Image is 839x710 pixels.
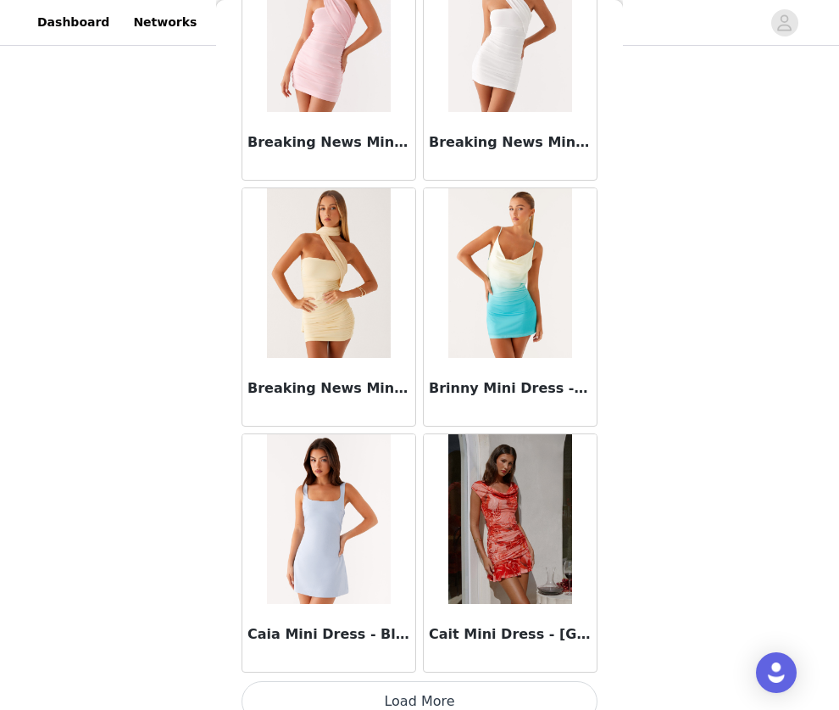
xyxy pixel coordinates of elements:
h3: Brinny Mini Dress - Green Ombre [429,378,592,399]
h3: Breaking News Mini Dress - White [429,132,592,153]
div: avatar [776,9,792,36]
a: Networks [123,3,207,42]
h3: Caia Mini Dress - Blue [247,624,410,645]
img: Breaking News Mini Dress - Yellow [267,188,390,358]
h3: Breaking News Mini Dress - Yellow [247,378,410,399]
a: Dashboard [27,3,119,42]
img: Cait Mini Dress - Sicily Sunsets Print [448,434,571,604]
img: Caia Mini Dress - Blue [267,434,390,604]
h3: Breaking News Mini Dress - Pink [247,132,410,153]
div: Open Intercom Messenger [756,652,797,693]
img: Brinny Mini Dress - Green Ombre [448,188,571,358]
h3: Cait Mini Dress - [GEOGRAPHIC_DATA] Sunsets Print [429,624,592,645]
